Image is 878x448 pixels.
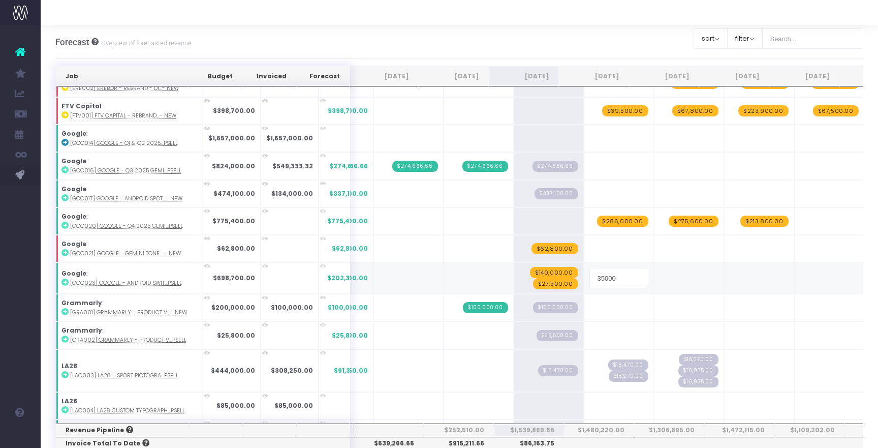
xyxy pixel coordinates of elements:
[699,66,769,86] th: Dec 25: activate to sort column ascending
[56,180,203,207] td: :
[462,161,508,172] span: Streamtime Invoice: 897 – Google - Q3 2025 Gemini Design
[531,243,578,254] span: wayahead Revenue Forecast Item
[634,424,704,437] th: $1,306,895.00
[99,37,192,47] small: Overview of forecasted revenue
[328,106,370,115] span: $398,700.00
[70,195,182,202] abbr: [GOO017] Google - Android Spotlight - Brand - New
[564,424,634,437] th: $1,480,220.00
[608,360,648,371] span: Streamtime Draft Invoice: null – LA0003 - Sport Pictograms
[56,97,203,125] td: :
[56,294,203,321] td: :
[70,250,181,257] abbr: [GOO021] Google - Gemini Tone of Voice - Brand - New
[70,167,181,174] abbr: [GOO016] Google - Q3 2025 Gemini Design - Brand - Upsell
[61,298,102,307] strong: Grammarly
[533,278,578,289] span: wayahead Revenue Forecast Item
[669,216,718,227] span: wayahead Revenue Forecast Item
[271,303,313,312] strong: $100,000.00
[535,188,578,199] span: Streamtime Draft Invoice: null – [GOO017] Google - Android - Brand - New
[329,189,370,198] span: $337,100.00
[61,129,86,138] strong: Google
[629,66,699,86] th: Nov 25: activate to sort column ascending
[212,162,255,170] strong: $824,000.00
[61,212,86,221] strong: Google
[61,326,102,335] strong: Grammarly
[494,424,564,437] th: $1,539,869.66
[61,157,86,165] strong: Google
[489,66,559,86] th: Sep 25: activate to sort column ascending
[679,354,718,365] span: Streamtime Draft Invoice: null – LA0003 - Sport Pictograms
[189,66,242,86] th: Budget
[212,217,255,225] strong: $775,400.00
[70,336,186,344] abbr: [GRA002] Grammarly - Product Video - Brand - Upsell
[61,269,86,278] strong: Google
[55,37,89,47] span: Forecast
[13,428,28,443] img: images/default_profile_image.png
[56,349,203,392] td: :
[217,244,255,253] strong: $62,800.00
[704,424,774,437] th: $1,472,115.00
[274,401,313,410] strong: $85,000.00
[61,185,86,193] strong: Google
[61,102,102,110] strong: FTV Capital
[419,66,489,86] th: Aug 25: activate to sort column ascending
[769,66,839,86] th: Jan 26: activate to sort column ascending
[463,302,508,313] span: Streamtime Invoice: 908 – Grammarly - Product Videos
[609,371,648,382] span: Streamtime Draft Invoice: null – LA0003 - Sport Pictograms
[727,28,763,49] button: filter
[266,134,313,142] strong: $1,657,000.00
[271,189,313,198] strong: $134,000.00
[70,309,187,316] abbr: [GRA001] Grammarly - Product Videos - Brand - New
[740,216,789,227] span: wayahead Revenue Forecast Item
[738,105,789,116] span: wayahead Revenue Forecast Item
[213,274,255,282] strong: $698,700.00
[672,105,718,116] span: wayahead Revenue Forecast Item
[694,28,728,49] button: sort
[211,303,255,312] strong: $200,000.00
[328,303,370,312] span: $100,000.00
[392,161,438,172] span: Streamtime Invoice: 898 – [GOO016] Google - Q3 2025 Gemini Design - Brand - Upsell
[70,84,179,92] abbr: [ERE002] Erebor - Rebrand - Digital - New
[56,125,203,152] td: :
[424,424,494,437] th: $252,510.00
[56,392,203,420] td: :
[56,424,189,437] th: Revenue Pipeline
[296,66,350,86] th: Forecast
[217,331,255,340] strong: $25,800.00
[208,134,255,142] strong: $1,657,000.00
[70,222,183,230] abbr: [GOO020] Google - Q4 2025 Gemini Design - Brand - Upsell
[332,244,370,253] span: $62,800.00
[70,279,182,287] abbr: [GOO023] Google - Android Switch - Campaign - Upsell
[597,216,648,227] span: wayahead Revenue Forecast Item
[56,420,203,447] td: :
[602,105,648,116] span: wayahead Revenue Forecast Item
[56,207,203,235] td: :
[70,407,185,414] abbr: [LAO004] LA28 Custom Typography - Upsell
[70,372,178,379] abbr: [LAO003] LA28 - Sport Pictograms - Upsell
[762,28,864,49] input: Search...
[813,105,859,116] span: wayahead Revenue Forecast Item
[211,366,255,375] strong: $444,000.00
[329,162,370,171] span: $274,666.66
[70,139,178,147] abbr: [GOO014] Google - Q1 & Q2 2025 Gemini Design Retainer - Brand - Upsell
[532,161,578,172] span: Streamtime Draft Invoice: 896 – [GOO016] Google - Q3 2025 Gemini Design - Brand - Upsell
[56,235,203,262] td: :
[678,376,718,387] span: Streamtime Draft Invoice: null – LA0003 - Sport Pictograms
[242,66,296,86] th: Invoiced
[327,217,370,226] span: $775,400.00
[61,240,86,248] strong: Google
[559,66,629,86] th: Oct 25: activate to sort column ascending
[530,267,578,278] span: wayahead Revenue Forecast Item
[56,152,203,180] td: :
[272,162,313,170] strong: $549,333.32
[61,397,77,405] strong: LA28
[70,112,176,120] abbr: [FTV001] FTV Capital - Rebrand - Brand - New
[334,366,370,375] span: $91,350.00
[56,321,203,349] td: :
[538,365,578,376] span: Streamtime Draft Invoice: null – LA0003 - Sport Pictograms
[56,66,189,86] th: Job: activate to sort column ascending
[213,189,255,198] strong: $474,100.00
[213,106,255,115] strong: $398,700.00
[61,362,77,370] strong: LA28
[327,274,370,283] span: $202,300.00
[216,401,255,410] strong: $85,000.00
